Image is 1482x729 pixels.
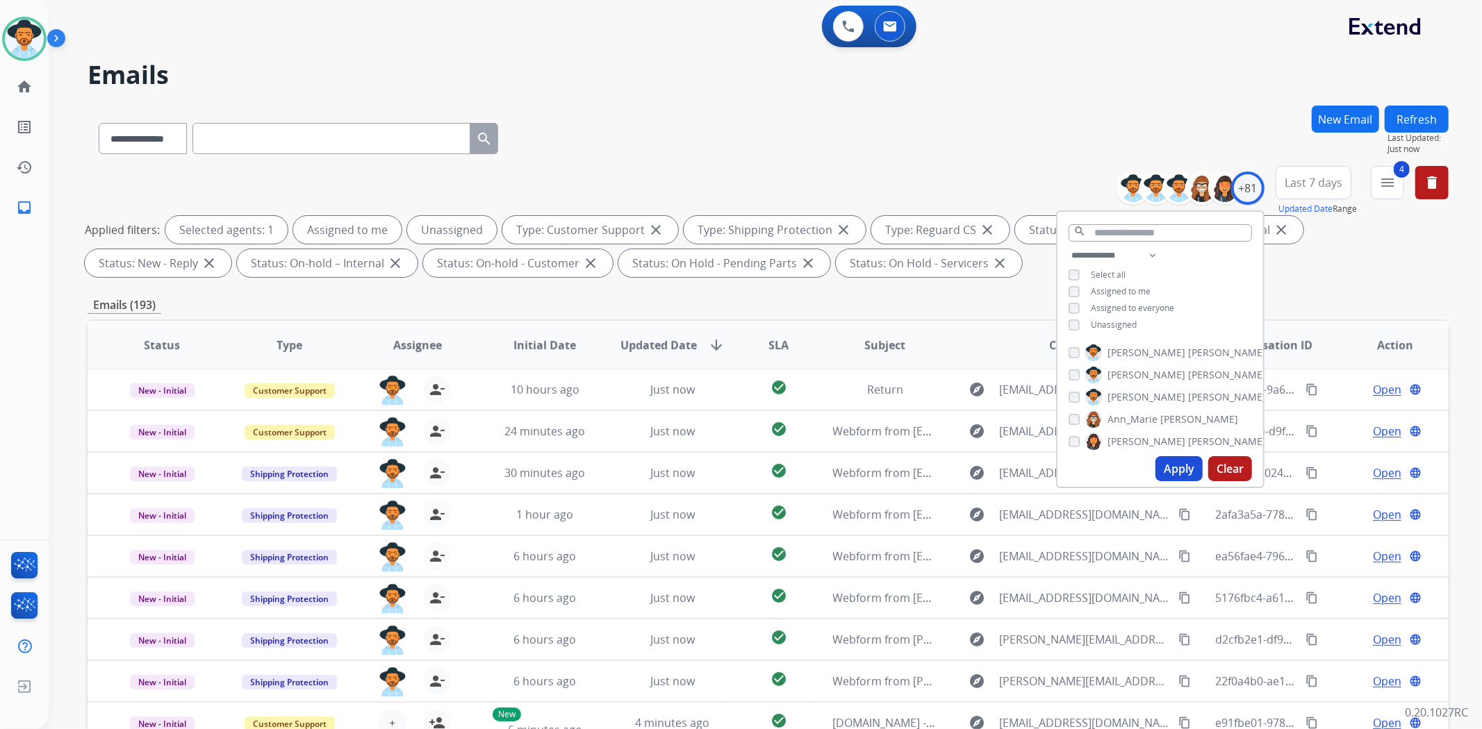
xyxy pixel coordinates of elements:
[1306,717,1318,729] mat-icon: content_copy
[379,417,406,446] img: agent-avatar
[650,590,695,605] span: Just now
[1306,675,1318,687] mat-icon: content_copy
[293,216,402,244] div: Assigned to me
[242,633,337,648] span: Shipping Protection
[144,337,180,353] span: Status
[1306,633,1318,646] mat-icon: content_copy
[618,249,830,277] div: Status: On Hold - Pending Parts
[650,424,695,439] span: Just now
[130,550,195,564] span: New - Initial
[833,548,1148,564] span: Webform from [EMAIL_ADDRESS][DOMAIN_NAME] on [DATE]
[379,376,406,405] img: agent-avatar
[650,507,695,522] span: Just now
[708,337,725,353] mat-icon: arrow_downward
[88,61,1449,89] h2: Emails
[969,506,985,523] mat-icon: explore
[379,459,406,488] img: agent-avatar
[864,337,905,353] span: Subject
[513,673,576,689] span: 6 hours ago
[833,632,1234,647] span: Webform from [PERSON_NAME][EMAIL_ADDRESS][DOMAIN_NAME] on [DATE]
[130,508,195,523] span: New - Initial
[1108,390,1185,404] span: [PERSON_NAME]
[771,546,787,562] mat-icon: check_circle
[835,221,852,238] mat-icon: close
[130,675,195,689] span: New - Initial
[999,589,1170,606] span: [EMAIL_ADDRESS][DOMAIN_NAME]
[1409,550,1422,562] mat-icon: language
[429,381,445,398] mat-icon: person_remove
[871,216,1010,244] div: Type: Reguard CS
[1108,412,1158,426] span: Ann_Marie
[511,382,579,397] span: 10 hours ago
[1224,337,1312,353] span: Conversation ID
[130,383,195,398] span: New - Initial
[999,673,1170,689] span: [PERSON_NAME][EMAIL_ADDRESS][DOMAIN_NAME]
[493,707,521,721] p: New
[130,467,195,481] span: New - Initial
[1091,269,1126,280] span: Select all
[379,626,406,655] img: agent-avatar
[991,255,1008,271] mat-icon: close
[1216,548,1426,564] span: ea56fae4-7963-4e71-b1b4-9c41840c6c9a
[393,337,442,353] span: Assignee
[771,671,787,687] mat-icon: check_circle
[379,667,406,696] img: agent-avatar
[516,507,573,522] span: 1 hour ago
[1373,464,1401,481] span: Open
[1373,506,1401,523] span: Open
[88,296,161,314] p: Emails (193)
[999,548,1170,564] span: [EMAIL_ADDRESS][DOMAIN_NAME]
[1178,508,1191,521] mat-icon: content_copy
[650,673,695,689] span: Just now
[999,381,1170,398] span: [EMAIL_ADDRESS][DOMAIN_NAME]
[650,382,695,397] span: Just now
[1409,508,1422,521] mat-icon: language
[1273,221,1290,238] mat-icon: close
[429,423,445,439] mat-icon: person_remove
[650,465,695,480] span: Just now
[1108,435,1185,449] span: [PERSON_NAME]
[1278,203,1357,215] span: Range
[969,464,985,481] mat-icon: explore
[1306,425,1318,437] mat-icon: content_copy
[1188,346,1266,360] span: [PERSON_NAME]
[771,629,787,646] mat-icon: check_circle
[969,423,985,439] mat-icon: explore
[999,464,1170,481] span: [EMAIL_ADDRESS][DOMAIN_NAME]
[1379,174,1396,191] mat-icon: menu
[242,592,337,606] span: Shipping Protection
[277,337,302,353] span: Type
[1394,161,1410,178] span: 4
[1373,631,1401,648] span: Open
[429,506,445,523] mat-icon: person_remove
[423,249,613,277] div: Status: On-hold - Customer
[1409,633,1422,646] mat-icon: language
[237,249,418,277] div: Status: On-hold – Internal
[1208,456,1252,481] button: Clear
[1216,632,1428,647] span: d2cfb2e1-df9a-46b5-bd15-9a321906888e
[833,590,1148,605] span: Webform from [EMAIL_ADDRESS][DOMAIN_NAME] on [DATE]
[1312,106,1379,133] button: New Email
[969,589,985,606] mat-icon: explore
[387,255,404,271] mat-icon: close
[1306,508,1318,521] mat-icon: content_copy
[1108,368,1185,382] span: [PERSON_NAME]
[771,587,787,604] mat-icon: check_circle
[1409,383,1422,396] mat-icon: language
[504,424,585,439] span: 24 minutes ago
[999,506,1170,523] span: [EMAIL_ADDRESS][DOMAIN_NAME]
[1091,302,1174,314] span: Assigned to everyone
[1306,467,1318,479] mat-icon: content_copy
[1373,673,1401,689] span: Open
[165,216,288,244] div: Selected agents: 1
[513,548,576,564] span: 6 hours ago
[242,550,337,564] span: Shipping Protection
[771,379,787,396] mat-icon: check_circle
[242,508,337,523] span: Shipping Protection
[1178,592,1191,604] mat-icon: content_copy
[85,221,160,238] p: Applied filters:
[867,382,903,397] span: Return
[242,675,337,689] span: Shipping Protection
[407,216,497,244] div: Unassigned
[999,631,1170,648] span: [PERSON_NAME][EMAIL_ADDRESS][DOMAIN_NAME]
